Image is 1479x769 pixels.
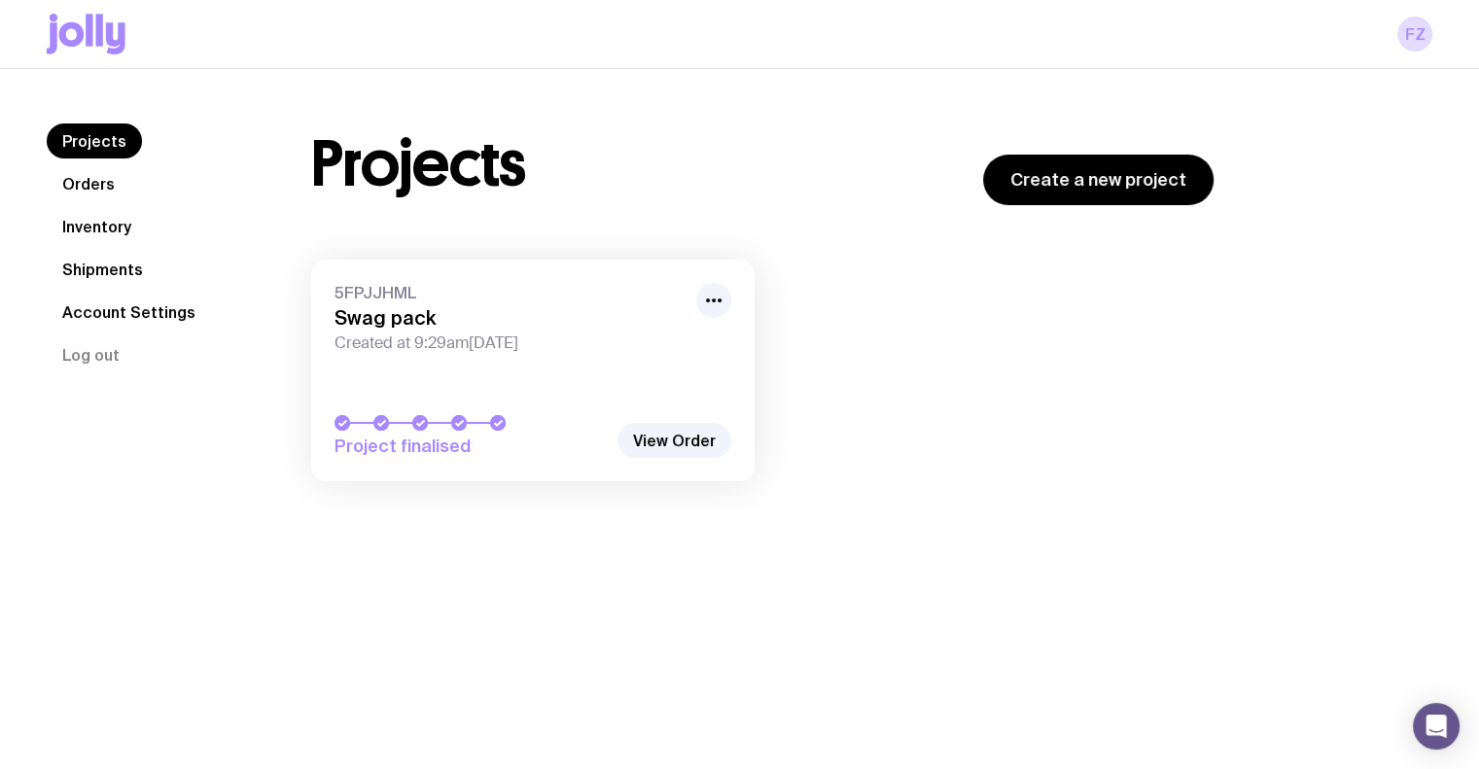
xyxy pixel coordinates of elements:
h3: Swag pack [335,306,685,330]
a: Shipments [47,252,158,287]
a: Create a new project [983,155,1214,205]
span: Created at 9:29am[DATE] [335,333,685,353]
span: Project finalised [335,435,607,458]
a: View Order [617,423,731,458]
a: 5FPJJHMLSwag packCreated at 9:29am[DATE]Project finalised [311,260,755,481]
a: Inventory [47,209,147,244]
button: Log out [47,337,135,372]
a: Account Settings [47,295,211,330]
div: Open Intercom Messenger [1413,703,1460,750]
a: Orders [47,166,130,201]
a: FZ [1397,17,1432,52]
h1: Projects [311,133,526,195]
span: 5FPJJHML [335,283,685,302]
a: Projects [47,123,142,158]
